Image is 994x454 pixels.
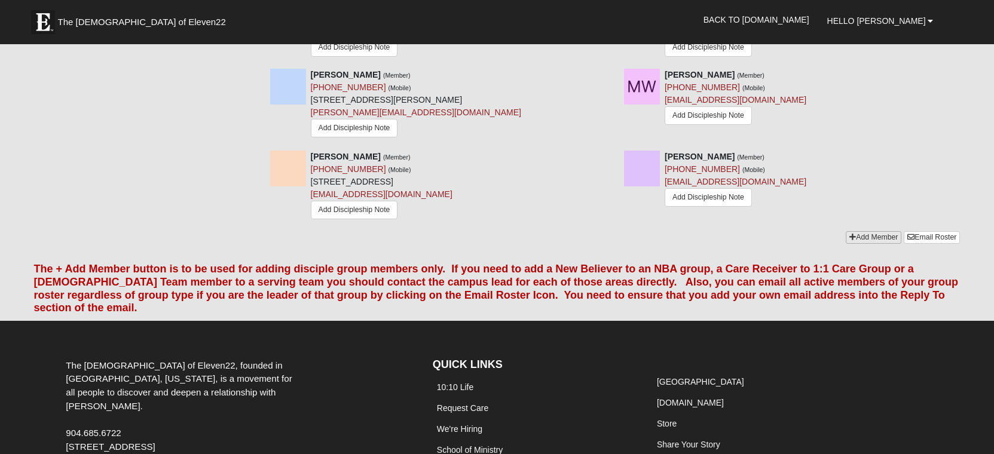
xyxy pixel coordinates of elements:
[437,403,488,413] a: Request Care
[695,5,818,35] a: Back to [DOMAIN_NAME]
[846,231,901,244] a: Add Member
[311,151,452,222] div: [STREET_ADDRESS]
[665,152,735,161] strong: [PERSON_NAME]
[737,72,764,79] small: (Member)
[383,154,411,161] small: (Member)
[311,119,398,137] a: Add Discipleship Note
[665,38,752,57] a: Add Discipleship Note
[657,377,744,386] a: [GEOGRAPHIC_DATA]
[311,108,521,117] a: [PERSON_NAME][EMAIL_ADDRESS][DOMAIN_NAME]
[657,398,724,407] a: [DOMAIN_NAME]
[665,188,752,207] a: Add Discipleship Note
[311,82,386,92] a: [PHONE_NUMBER]
[25,4,264,34] a: The [DEMOGRAPHIC_DATA] of Eleven22
[737,154,764,161] small: (Member)
[437,382,474,392] a: 10:10 Life
[665,70,735,79] strong: [PERSON_NAME]
[388,166,411,173] small: (Mobile)
[657,419,677,428] a: Store
[818,6,943,36] a: Hello [PERSON_NAME]
[58,16,226,28] span: The [DEMOGRAPHIC_DATA] of Eleven22
[311,201,398,219] a: Add Discipleship Note
[311,70,381,79] strong: [PERSON_NAME]
[311,38,398,57] a: Add Discipleship Note
[665,177,806,186] a: [EMAIL_ADDRESS][DOMAIN_NAME]
[665,95,806,105] a: [EMAIL_ADDRESS][DOMAIN_NAME]
[665,106,752,125] a: Add Discipleship Note
[311,189,452,199] a: [EMAIL_ADDRESS][DOMAIN_NAME]
[383,72,411,79] small: (Member)
[34,263,958,314] font: The + Add Member button is to be used for adding disciple group members only. If you need to add ...
[437,424,482,434] a: We're Hiring
[311,152,381,161] strong: [PERSON_NAME]
[31,10,55,34] img: Eleven22 logo
[665,164,740,174] a: [PHONE_NUMBER]
[827,16,926,26] span: Hello [PERSON_NAME]
[904,231,960,244] a: Email Roster
[311,164,386,174] a: [PHONE_NUMBER]
[742,166,765,173] small: (Mobile)
[433,358,635,372] h4: QUICK LINKS
[311,69,521,142] div: [STREET_ADDRESS][PERSON_NAME]
[665,82,740,92] a: [PHONE_NUMBER]
[388,84,411,91] small: (Mobile)
[742,84,765,91] small: (Mobile)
